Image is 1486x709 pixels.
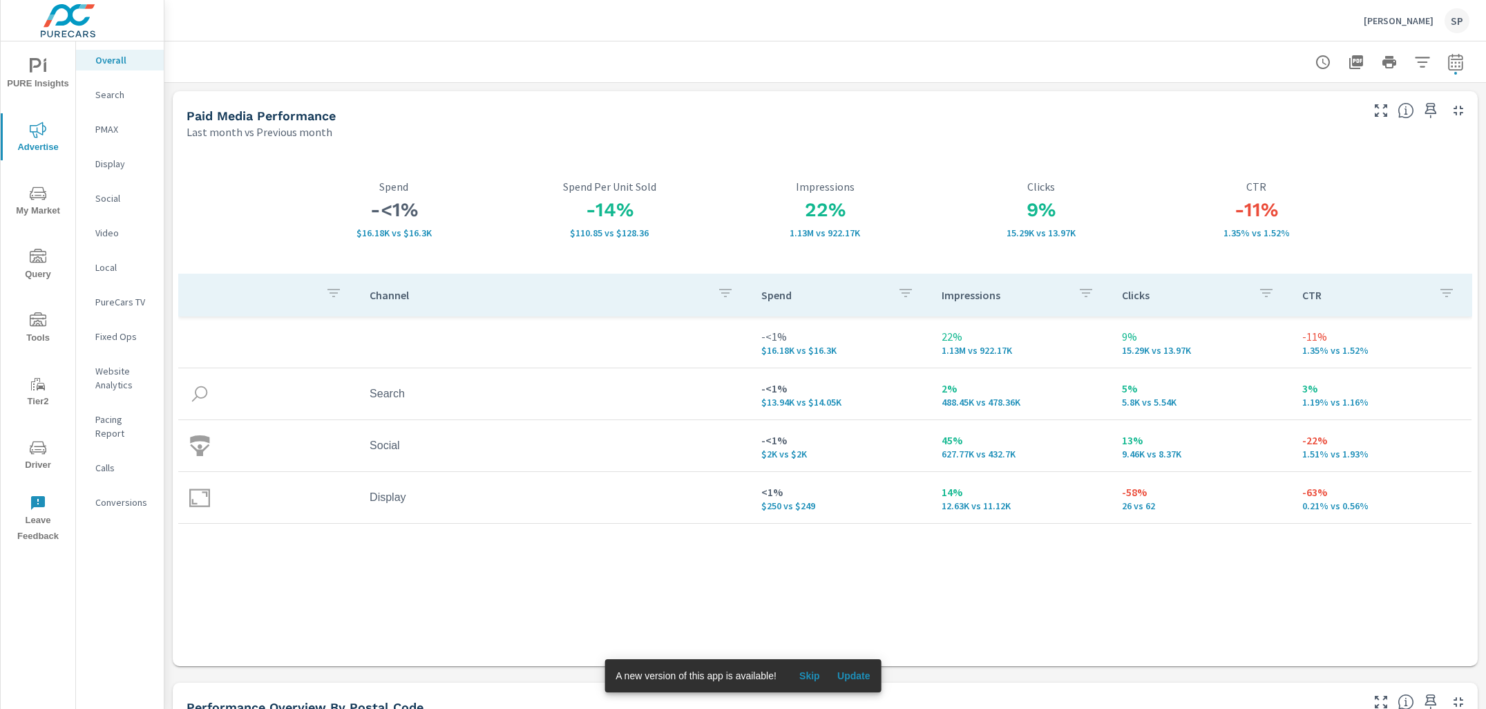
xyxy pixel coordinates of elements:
p: 15,286 vs 13,971 [933,227,1149,238]
p: 22% [942,328,1100,345]
p: Calls [95,461,153,475]
p: Video [95,226,153,240]
p: Spend [761,288,886,302]
p: Pacing Report [95,413,153,440]
p: $110.85 vs $128.36 [502,227,717,238]
span: Driver [5,439,71,473]
span: Query [5,249,71,283]
button: Select Date Range [1442,48,1469,76]
p: Channel [370,288,706,302]
p: 45% [942,432,1100,448]
div: Overall [76,50,164,70]
p: 13% [1122,432,1280,448]
p: PMAX [95,122,153,136]
img: icon-social.svg [189,435,210,456]
img: icon-search.svg [189,384,210,404]
span: Update [837,670,870,682]
p: Website Analytics [95,364,153,392]
span: A new version of this app is available! [616,670,777,681]
p: 12,634 vs 11,116 [942,500,1100,511]
p: -63% [1302,484,1460,500]
p: 1.51% vs 1.93% [1302,448,1460,460]
img: icon-display.svg [189,487,210,508]
p: $16,184 vs $16,301 [286,227,502,238]
p: 2% [942,380,1100,397]
p: 9% [1122,328,1280,345]
p: <1% [761,484,920,500]
p: $1,997 vs $2,004 [761,448,920,460]
span: My Market [5,185,71,219]
p: Fixed Ops [95,330,153,343]
p: Display [95,157,153,171]
p: Conversions [95,495,153,509]
button: Print Report [1375,48,1403,76]
h3: -11% [1149,198,1364,222]
span: PURE Insights [5,58,71,92]
p: 627,770 vs 432,700 [942,448,1100,460]
td: Social [359,428,750,463]
p: 1.35% vs 1.52% [1302,345,1460,356]
p: Clicks [1122,288,1247,302]
p: -<1% [761,328,920,345]
span: Save this to your personalized report [1420,100,1442,122]
p: -22% [1302,432,1460,448]
h3: 22% [717,198,933,222]
p: 14% [942,484,1100,500]
p: Clicks [933,180,1149,193]
p: $250 vs $249 [761,500,920,511]
span: Understand performance metrics over the selected time range. [1398,102,1414,119]
p: PureCars TV [95,295,153,309]
p: -<1% [761,432,920,448]
p: $13,937 vs $14,049 [761,397,920,408]
p: -58% [1122,484,1280,500]
p: 26 vs 62 [1122,500,1280,511]
button: Minimize Widget [1447,100,1469,122]
p: 1,128,849 vs 922,173 [942,345,1100,356]
p: 488,445 vs 478,357 [942,397,1100,408]
p: CTR [1149,180,1364,193]
p: 1,128,849 vs 922,173 [717,227,933,238]
h5: Paid Media Performance [187,108,336,123]
div: Display [76,153,164,174]
div: Search [76,84,164,105]
button: Make Fullscreen [1370,100,1392,122]
p: Impressions [717,180,933,193]
td: Search [359,377,750,411]
div: Local [76,257,164,278]
div: Website Analytics [76,361,164,395]
p: 15,286 vs 13,971 [1122,345,1280,356]
div: Conversions [76,492,164,513]
button: Skip [788,665,832,687]
div: Social [76,188,164,209]
span: Tier2 [5,376,71,410]
p: [PERSON_NAME] [1364,15,1433,27]
p: Social [95,191,153,205]
td: Display [359,480,750,515]
div: Video [76,223,164,243]
p: $16,184 vs $16,301 [761,345,920,356]
button: Apply Filters [1409,48,1436,76]
div: Calls [76,457,164,478]
button: Update [832,665,876,687]
div: Fixed Ops [76,326,164,347]
p: Spend Per Unit Sold [502,180,717,193]
h3: 9% [933,198,1149,222]
span: Tools [5,312,71,346]
p: CTR [1302,288,1427,302]
span: Skip [793,670,826,682]
p: Last month vs Previous month [187,124,332,140]
p: Local [95,261,153,274]
div: PureCars TV [76,292,164,312]
p: 1.19% vs 1.16% [1302,397,1460,408]
button: "Export Report to PDF" [1342,48,1370,76]
div: PMAX [76,119,164,140]
p: Spend [286,180,502,193]
p: 3% [1302,380,1460,397]
p: Impressions [942,288,1067,302]
div: nav menu [1,41,75,550]
p: -<1% [761,380,920,397]
span: Advertise [5,122,71,155]
h3: -<1% [286,198,502,222]
p: 0.21% vs 0.56% [1302,500,1460,511]
p: 9,457 vs 8,365 [1122,448,1280,460]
